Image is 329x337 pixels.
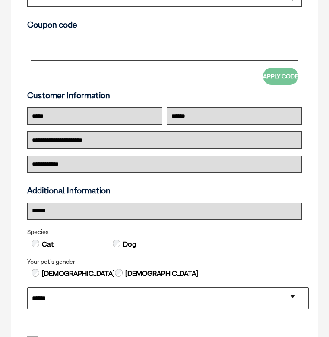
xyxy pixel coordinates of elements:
h3: Coupon code [27,20,302,30]
h3: Customer Information [27,90,302,100]
legend: Your pet's gender [27,258,302,265]
button: Apply Code [263,68,298,85]
h3: Additional Information [24,186,305,196]
legend: Species [27,228,302,236]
